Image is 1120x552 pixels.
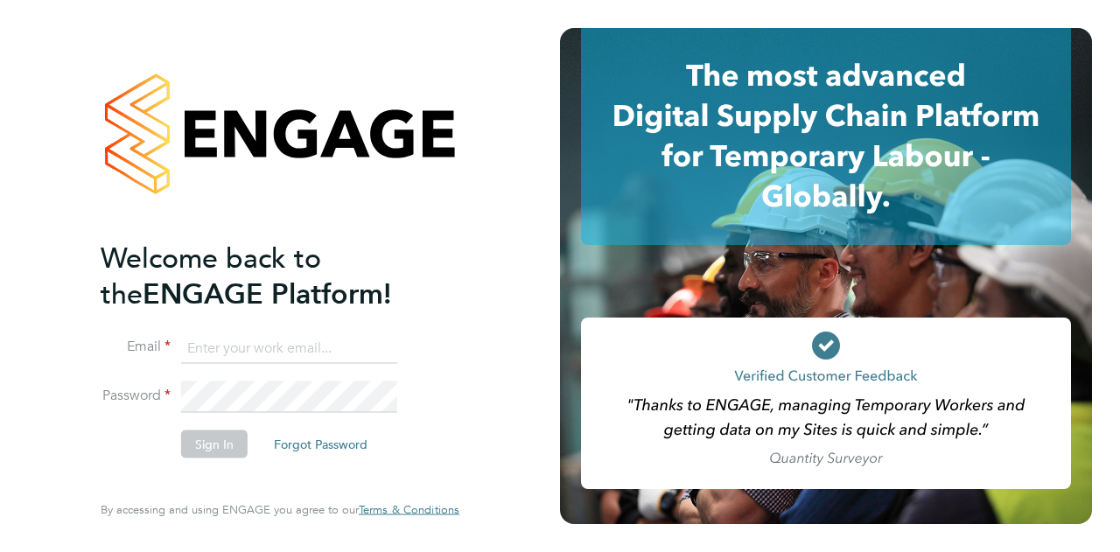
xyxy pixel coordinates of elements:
[101,386,171,404] label: Password
[260,430,381,458] button: Forgot Password
[101,338,171,356] label: Email
[181,430,248,458] button: Sign In
[359,502,459,517] span: Terms & Conditions
[101,240,442,311] h2: ENGAGE Platform!
[181,332,397,364] input: Enter your work email...
[359,503,459,517] a: Terms & Conditions
[101,502,459,517] span: By accessing and using ENGAGE you agree to our
[101,241,321,311] span: Welcome back to the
